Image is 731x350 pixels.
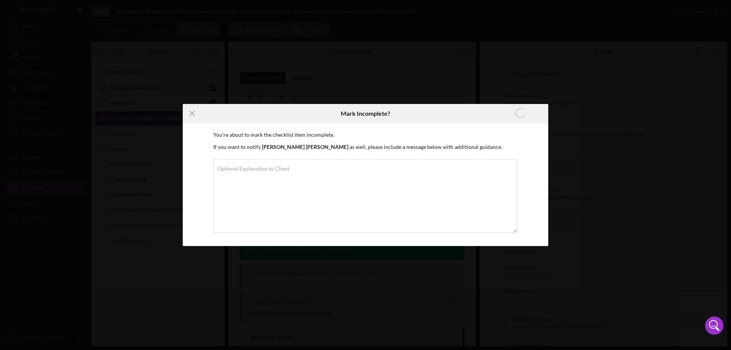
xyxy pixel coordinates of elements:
[213,143,518,151] p: If you want to notify as well, please include a message below with additional guidance.
[217,166,289,172] label: Optional Explanation to Client
[493,106,548,121] button: Marking Incomplete
[705,316,723,335] div: Open Intercom Messenger
[213,131,518,139] p: You're about to mark the checklist item incomplete.
[262,144,348,150] b: [PERSON_NAME] [PERSON_NAME]
[341,110,390,117] h6: Mark Incomplete?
